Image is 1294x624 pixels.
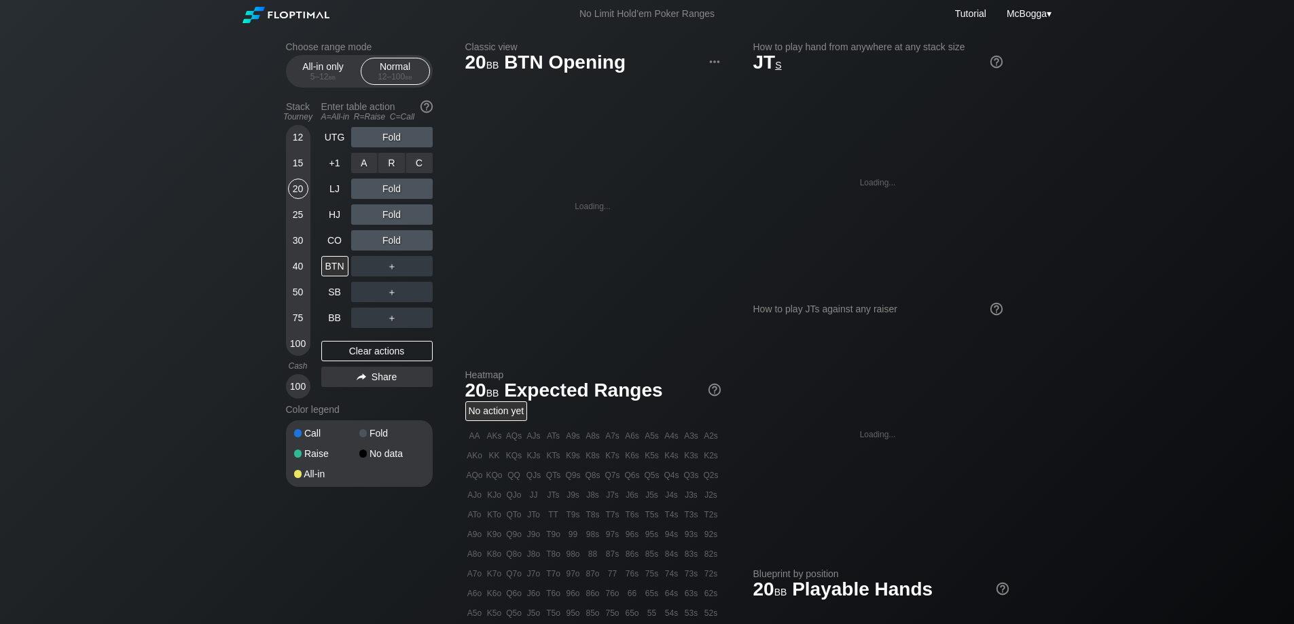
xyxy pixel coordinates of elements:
[564,604,583,623] div: 95o
[583,584,603,603] div: 86o
[662,446,681,465] div: K4s
[623,426,642,445] div: A6s
[682,564,701,583] div: 73s
[524,466,543,485] div: QJs
[524,485,543,504] div: JJ
[544,525,563,544] div: T9o
[583,466,603,485] div: Q8s
[465,584,484,603] div: A6o
[524,584,543,603] div: J6o
[502,52,628,75] span: BTN Opening
[544,604,563,623] div: T5o
[351,256,433,276] div: ＋
[603,584,622,603] div: 76o
[295,72,352,81] div: 5 – 12
[702,604,721,623] div: 52s
[623,505,642,524] div: T6s
[662,545,681,564] div: 84s
[682,604,701,623] div: 53s
[485,466,504,485] div: KQo
[505,485,524,504] div: QJo
[485,505,504,524] div: KTo
[662,584,681,603] div: 64s
[524,505,543,524] div: JTo
[564,564,583,583] div: 97o
[288,376,308,397] div: 100
[707,382,722,397] img: help.32db89a4.svg
[321,153,348,173] div: +1
[485,426,504,445] div: AKs
[603,485,622,504] div: J7s
[753,578,1009,600] h1: Playable Hands
[544,466,563,485] div: QTs
[955,8,986,19] a: Tutorial
[643,564,662,583] div: 75s
[623,545,642,564] div: 86s
[351,308,433,328] div: ＋
[288,179,308,199] div: 20
[682,525,701,544] div: 93s
[623,525,642,544] div: 96s
[321,230,348,251] div: CO
[321,308,348,328] div: BB
[753,41,1003,52] h2: How to play hand from anywhere at any stack size
[286,399,433,420] div: Color legend
[564,584,583,603] div: 96o
[465,446,484,465] div: AKo
[486,384,499,399] span: bb
[378,153,405,173] div: R
[564,466,583,485] div: Q9s
[321,112,433,122] div: A=All-in R=Raise C=Call
[351,153,433,173] div: Fold
[406,153,433,173] div: C
[505,446,524,465] div: KQs
[486,56,499,71] span: bb
[351,282,433,302] div: ＋
[860,178,896,187] div: Loading...
[682,485,701,504] div: J3s
[367,72,424,81] div: 12 – 100
[419,99,434,114] img: help.32db89a4.svg
[774,583,787,598] span: bb
[702,505,721,524] div: T2s
[564,525,583,544] div: 99
[465,379,721,401] h1: Expected Ranges
[643,545,662,564] div: 85s
[544,584,563,603] div: T6o
[753,568,1009,579] h2: Blueprint by position
[702,426,721,445] div: A2s
[702,525,721,544] div: 92s
[995,581,1010,596] img: help.32db89a4.svg
[583,525,603,544] div: 98s
[603,604,622,623] div: 75o
[702,584,721,603] div: 62s
[465,485,484,504] div: AJo
[682,545,701,564] div: 83s
[465,545,484,564] div: A8o
[643,604,662,623] div: 55
[351,127,433,147] div: Fold
[321,341,433,361] div: Clear actions
[544,505,563,524] div: TT
[682,466,701,485] div: Q3s
[682,426,701,445] div: A3s
[364,58,427,84] div: Normal
[505,545,524,564] div: Q8o
[603,426,622,445] div: A7s
[623,446,642,465] div: K6s
[465,604,484,623] div: A5o
[288,153,308,173] div: 15
[321,256,348,276] div: BTN
[292,58,355,84] div: All-in only
[1003,6,1054,21] div: ▾
[643,525,662,544] div: 95s
[288,204,308,225] div: 25
[288,127,308,147] div: 12
[702,485,721,504] div: J2s
[707,54,722,69] img: ellipsis.fd386fe8.svg
[281,361,316,371] div: Cash
[524,525,543,544] div: J9o
[583,446,603,465] div: K8s
[359,449,425,458] div: No data
[702,545,721,564] div: 82s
